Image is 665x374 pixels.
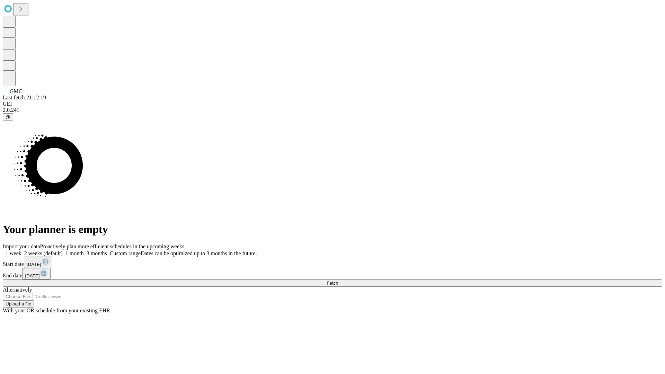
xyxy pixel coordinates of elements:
[22,268,51,279] button: [DATE]
[3,308,110,313] span: With your OR schedule from your existing EHR
[25,273,39,278] span: [DATE]
[87,250,107,256] span: 3 months
[3,107,662,113] div: 2.0.241
[3,243,40,249] span: Import your data
[3,287,32,293] span: Alternatively
[3,113,13,121] button: @
[3,101,662,107] div: GEI
[327,280,338,286] span: Fetch
[24,250,63,256] span: 2 weeks (default)
[141,250,257,256] span: Dates can be optimized up to 3 months in the future.
[3,268,662,279] div: End date
[65,250,84,256] span: 1 month
[3,223,662,236] h1: Your planner is empty
[3,257,662,268] div: Start date
[6,114,10,119] span: @
[110,250,141,256] span: Custom range
[3,300,34,308] button: Upload a file
[10,88,22,94] span: GMC
[24,257,52,268] button: [DATE]
[3,279,662,287] button: Fetch
[3,95,46,100] span: Last fetch: 21:12:19
[6,250,21,256] span: 1 week
[27,262,41,267] span: [DATE]
[40,243,186,249] span: Proactively plan more efficient schedules in the upcoming weeks.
